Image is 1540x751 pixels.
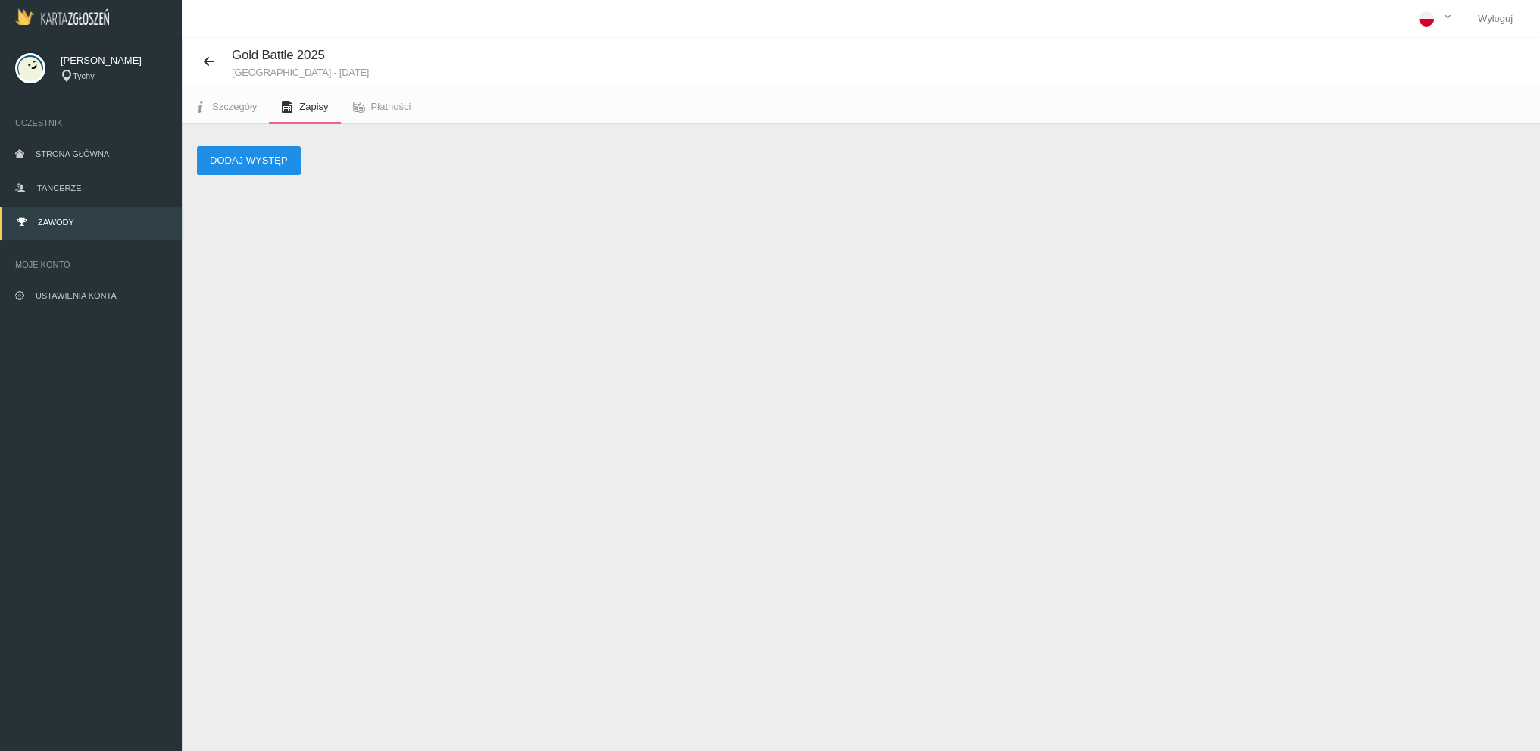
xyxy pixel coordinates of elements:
span: Tancerze [37,183,81,192]
div: Tychy [61,70,167,83]
span: Szczegóły [212,101,257,112]
span: Strona główna [36,149,109,158]
span: [PERSON_NAME] [61,53,167,68]
img: svg [15,53,45,83]
span: Zawody [38,217,74,227]
small: [GEOGRAPHIC_DATA] - [DATE] [232,67,369,77]
span: Płatności [371,101,411,112]
span: Ustawienia konta [36,291,117,300]
img: Logo [15,8,109,25]
span: Zapisy [299,101,328,112]
button: Dodaj występ [197,146,301,175]
a: Szczegóły [182,90,269,124]
a: Zapisy [269,90,340,124]
span: Gold Battle 2025 [232,48,325,62]
span: Moje konto [15,257,167,272]
span: Uczestnik [15,115,167,130]
a: Płatności [341,90,423,124]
